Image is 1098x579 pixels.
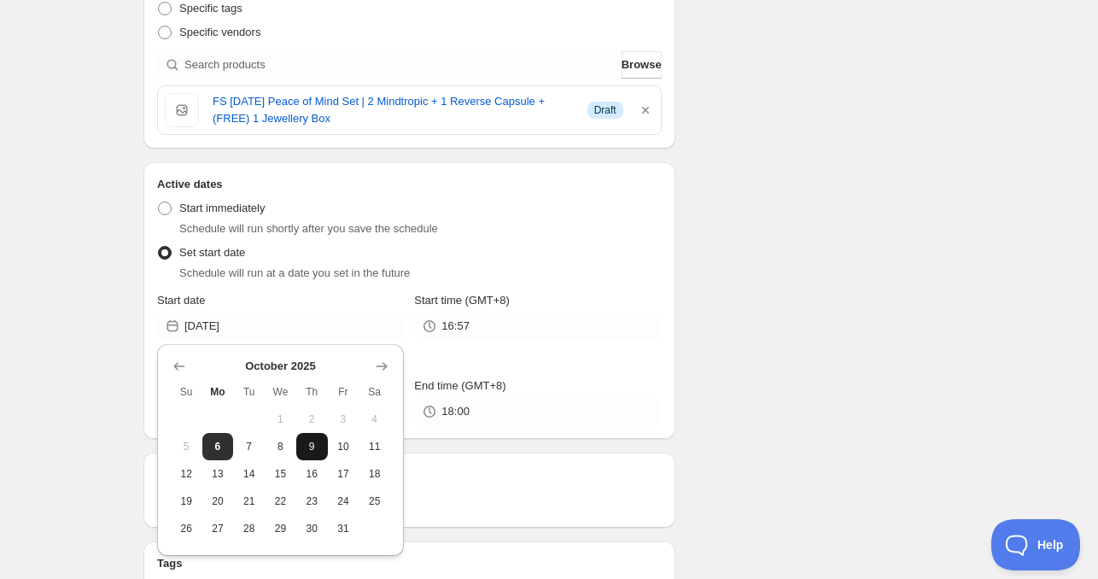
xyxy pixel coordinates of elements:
[296,378,328,406] th: Thursday
[296,460,328,488] button: Thursday October 16 2025
[296,406,328,433] button: Thursday October 2 2025
[209,385,227,399] span: Mo
[178,494,196,508] span: 19
[370,354,394,378] button: Show next month, November 2025
[202,378,234,406] th: Monday
[179,202,265,214] span: Start immediately
[328,378,359,406] th: Friday
[359,460,390,488] button: Saturday October 18 2025
[179,26,260,38] span: Specific vendors
[359,488,390,515] button: Saturday October 25 2025
[179,246,245,259] span: Set start date
[335,522,353,535] span: 31
[213,93,574,127] a: FS [DATE] Peace of Mind Set | 2 Mindtropic + 1 Reverse Capsule + (FREE) 1 Jewellery Box
[328,460,359,488] button: Friday October 17 2025
[178,522,196,535] span: 26
[272,412,289,426] span: 1
[178,467,196,481] span: 12
[171,488,202,515] button: Sunday October 19 2025
[359,406,390,433] button: Saturday October 4 2025
[328,515,359,542] button: Friday October 31 2025
[303,412,321,426] span: 2
[240,440,258,453] span: 7
[157,294,205,307] span: Start date
[296,433,328,460] button: Thursday October 9 2025
[202,488,234,515] button: Monday October 20 2025
[233,378,265,406] th: Tuesday
[335,494,353,508] span: 24
[233,488,265,515] button: Tuesday October 21 2025
[335,467,353,481] span: 17
[184,51,618,79] input: Search products
[303,385,321,399] span: Th
[335,385,353,399] span: Fr
[296,488,328,515] button: Thursday October 23 2025
[335,412,353,426] span: 3
[303,522,321,535] span: 30
[359,433,390,460] button: Saturday October 11 2025
[265,488,296,515] button: Wednesday October 22 2025
[365,385,383,399] span: Sa
[359,378,390,406] th: Saturday
[209,440,227,453] span: 6
[179,266,410,279] span: Schedule will run at a date you set in the future
[178,385,196,399] span: Su
[414,294,510,307] span: Start time (GMT+8)
[265,515,296,542] button: Wednesday October 29 2025
[622,56,662,73] span: Browse
[296,515,328,542] button: Thursday October 30 2025
[303,467,321,481] span: 16
[622,51,662,79] button: Browse
[328,406,359,433] button: Friday October 3 2025
[202,433,234,460] button: Today Monday October 6 2025
[233,460,265,488] button: Tuesday October 14 2025
[265,460,296,488] button: Wednesday October 15 2025
[171,515,202,542] button: Sunday October 26 2025
[991,519,1081,570] iframe: Toggle Customer Support
[233,515,265,542] button: Tuesday October 28 2025
[272,385,289,399] span: We
[272,522,289,535] span: 29
[365,494,383,508] span: 25
[157,466,662,483] h2: Repeating
[202,515,234,542] button: Monday October 27 2025
[209,522,227,535] span: 27
[272,494,289,508] span: 22
[328,433,359,460] button: Friday October 10 2025
[202,460,234,488] button: Monday October 13 2025
[178,440,196,453] span: 5
[240,494,258,508] span: 21
[179,222,438,235] span: Schedule will run shortly after you save the schedule
[233,433,265,460] button: Tuesday October 7 2025
[265,433,296,460] button: Wednesday October 8 2025
[414,379,505,392] span: End time (GMT+8)
[240,467,258,481] span: 14
[240,522,258,535] span: 28
[303,494,321,508] span: 23
[335,440,353,453] span: 10
[272,467,289,481] span: 15
[171,378,202,406] th: Sunday
[303,440,321,453] span: 9
[167,354,191,378] button: Show previous month, September 2025
[171,433,202,460] button: Sunday October 5 2025
[209,467,227,481] span: 13
[272,440,289,453] span: 8
[365,467,383,481] span: 18
[365,412,383,426] span: 4
[328,488,359,515] button: Friday October 24 2025
[265,406,296,433] button: Wednesday October 1 2025
[157,555,662,572] h2: Tags
[171,460,202,488] button: Sunday October 12 2025
[240,385,258,399] span: Tu
[265,378,296,406] th: Wednesday
[179,2,242,15] span: Specific tags
[594,103,616,117] span: Draft
[157,176,662,193] h2: Active dates
[209,494,227,508] span: 20
[365,440,383,453] span: 11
